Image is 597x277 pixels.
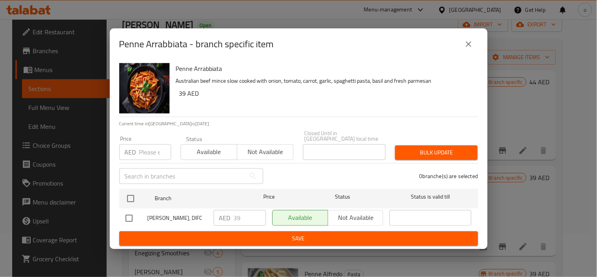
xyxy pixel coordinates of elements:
span: Price [243,192,295,202]
button: Not available [237,144,294,160]
button: Save [119,231,478,246]
p: 0 branche(s) are selected [420,172,478,180]
span: [PERSON_NAME], DIFC [148,213,207,223]
input: Please enter price [234,210,266,226]
span: Available [184,146,234,158]
input: Please enter price [139,144,171,160]
span: Status is valid till [390,192,471,202]
span: Not available [240,146,290,158]
p: AED [125,147,136,157]
h6: 39 AED [179,88,472,99]
button: Available [181,144,237,160]
span: Save [126,234,472,244]
button: close [459,35,478,54]
input: Search in branches [119,168,245,184]
h2: Penne Arrabbiata - branch specific item [119,38,274,50]
span: Status [301,192,383,202]
img: Penne Arrabbiata [119,63,170,113]
p: Australian beef mince slow cooked with onion, tomato, carrot, garlic, spaghetti pasta, basil and ... [176,76,472,86]
h6: Penne Arrabbiata [176,63,472,74]
p: Current time in [GEOGRAPHIC_DATA] is [DATE] [119,120,478,127]
span: Bulk update [401,148,471,158]
span: Branch [155,193,237,203]
p: AED [219,213,231,223]
button: Bulk update [395,145,478,160]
